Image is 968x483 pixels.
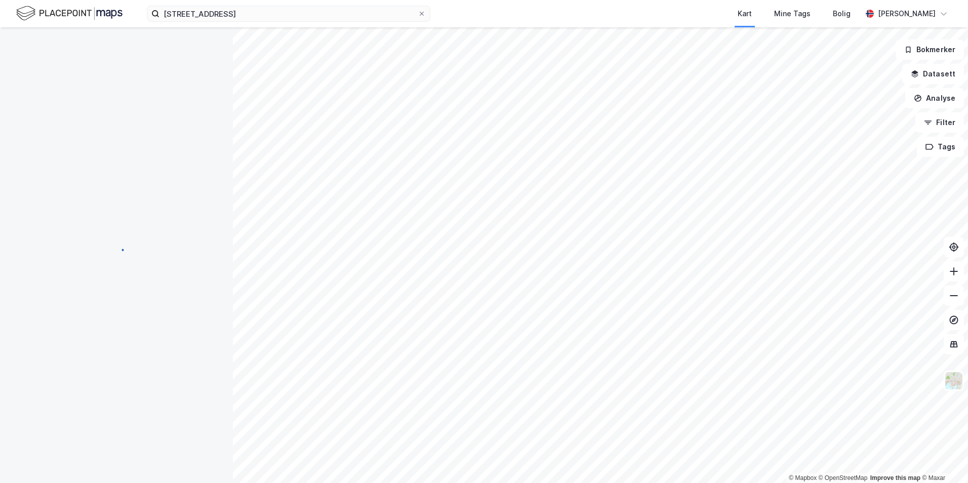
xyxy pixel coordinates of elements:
[819,474,868,481] a: OpenStreetMap
[902,64,964,84] button: Datasett
[870,474,920,481] a: Improve this map
[917,434,968,483] iframe: Chat Widget
[915,112,964,133] button: Filter
[896,39,964,60] button: Bokmerker
[16,5,123,22] img: logo.f888ab2527a4732fd821a326f86c7f29.svg
[917,137,964,157] button: Tags
[878,8,936,20] div: [PERSON_NAME]
[789,474,817,481] a: Mapbox
[108,241,125,257] img: spinner.a6d8c91a73a9ac5275cf975e30b51cfb.svg
[905,88,964,108] button: Analyse
[833,8,851,20] div: Bolig
[159,6,418,21] input: Søk på adresse, matrikkel, gårdeiere, leietakere eller personer
[774,8,811,20] div: Mine Tags
[944,371,963,390] img: Z
[738,8,752,20] div: Kart
[917,434,968,483] div: Kontrollprogram for chat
